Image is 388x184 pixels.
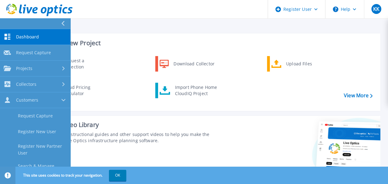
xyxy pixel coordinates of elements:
a: View More [344,93,373,99]
div: Upload Files [283,58,329,70]
a: Upload Files [267,56,330,72]
span: Dashboard [16,34,39,40]
a: Cloud Pricing Calculator [44,83,107,98]
div: Request a Collection [60,58,105,70]
div: Import Phone Home CloudIQ Project [172,84,220,97]
div: Download Collector [170,58,217,70]
span: This site uses cookies to track your navigation. [17,170,126,181]
h3: Start a New Project [44,40,372,46]
a: Download Collector [155,56,219,72]
span: Projects [16,66,32,71]
div: Support Video Library [36,121,218,129]
button: OK [109,170,126,181]
span: Collectors [16,81,36,87]
div: Find tutorials, instructional guides and other support videos to help you make the most of your L... [36,131,218,144]
span: Request Capture [16,50,51,55]
div: Cloud Pricing Calculator [60,84,105,97]
span: KK [373,7,379,11]
a: Request a Collection [44,56,107,72]
span: Customers [16,97,38,103]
